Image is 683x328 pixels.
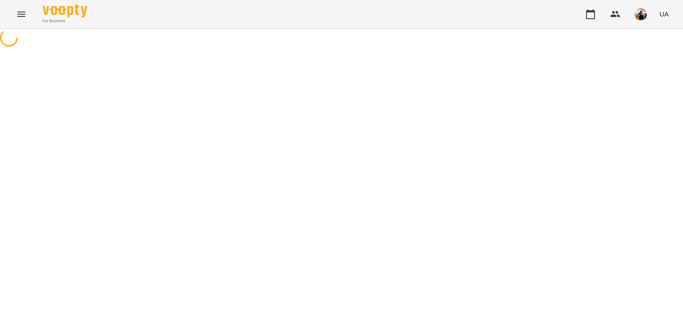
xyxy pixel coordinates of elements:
[43,18,87,24] span: For Business
[11,4,32,25] button: Menu
[659,9,669,19] span: UA
[656,6,672,22] button: UA
[635,8,647,20] img: f25c141d8d8634b2a8fce9f0d709f9df.jpg
[43,4,87,17] img: Voopty Logo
